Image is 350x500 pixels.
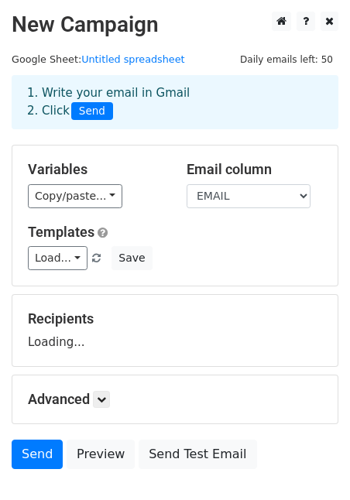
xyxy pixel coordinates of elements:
[28,391,322,408] h5: Advanced
[28,310,322,327] h5: Recipients
[12,12,338,38] h2: New Campaign
[235,51,338,68] span: Daily emails left: 50
[71,102,113,121] span: Send
[235,53,338,65] a: Daily emails left: 50
[112,246,152,270] button: Save
[28,184,122,208] a: Copy/paste...
[15,84,335,120] div: 1. Write your email in Gmail 2. Click
[28,310,322,351] div: Loading...
[139,440,256,469] a: Send Test Email
[28,161,163,178] h5: Variables
[67,440,135,469] a: Preview
[28,246,87,270] a: Load...
[81,53,184,65] a: Untitled spreadsheet
[28,224,94,240] a: Templates
[12,53,185,65] small: Google Sheet:
[187,161,322,178] h5: Email column
[12,440,63,469] a: Send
